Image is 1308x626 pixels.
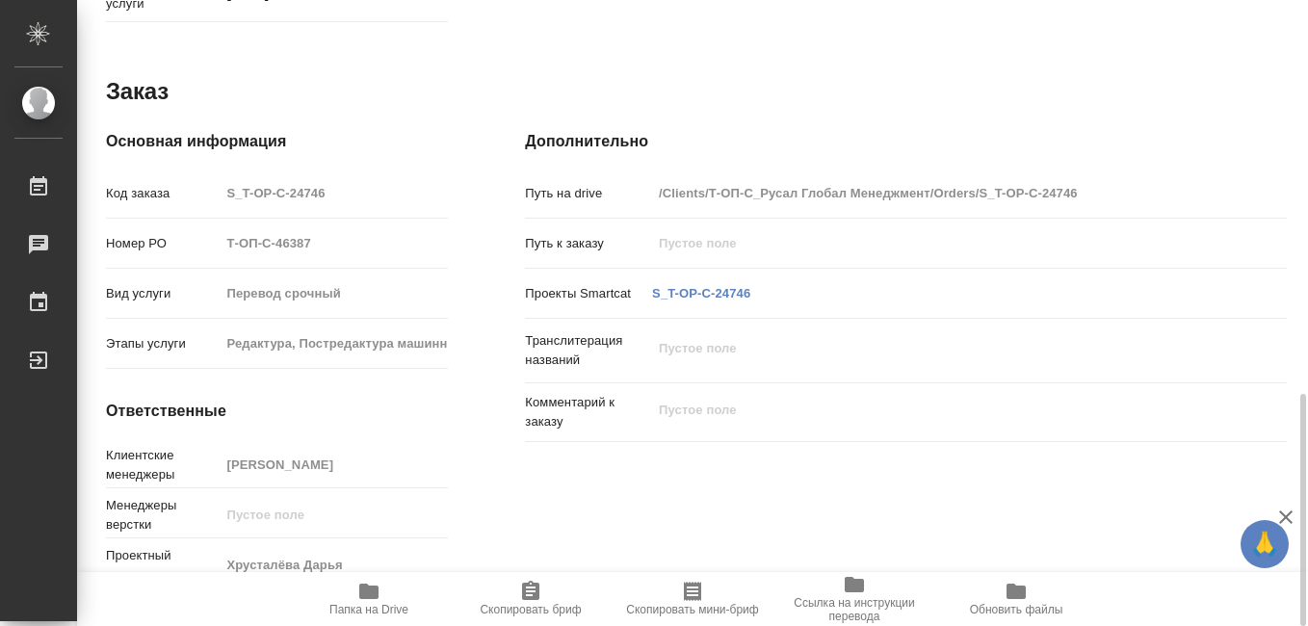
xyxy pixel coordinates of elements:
button: 🙏 [1241,520,1289,568]
input: Пустое поле [652,229,1223,257]
span: Скопировать мини-бриф [626,603,758,616]
span: Папка на Drive [329,603,408,616]
p: Проектный менеджер [106,546,220,585]
p: Путь на drive [525,184,652,203]
input: Пустое поле [220,501,448,529]
input: Пустое поле [220,179,448,207]
p: Клиентские менеджеры [106,446,220,484]
p: Менеджеры верстки [106,496,220,535]
input: Пустое поле [220,451,448,479]
span: Скопировать бриф [480,603,581,616]
h4: Ответственные [106,400,448,423]
input: Пустое поле [220,229,448,257]
p: Вид услуги [106,284,220,303]
span: 🙏 [1248,524,1281,564]
input: Пустое поле [220,279,448,307]
span: Обновить файлы [970,603,1063,616]
a: S_T-OP-C-24746 [652,286,750,300]
p: Комментарий к заказу [525,393,652,431]
input: Пустое поле [220,329,448,357]
p: Код заказа [106,184,220,203]
button: Скопировать бриф [450,572,612,626]
p: Транслитерация названий [525,331,652,370]
p: Этапы услуги [106,334,220,353]
button: Обновить файлы [935,572,1097,626]
button: Ссылка на инструкции перевода [773,572,935,626]
span: Ссылка на инструкции перевода [785,596,924,623]
input: Пустое поле [652,179,1223,207]
button: Папка на Drive [288,572,450,626]
p: Номер РО [106,234,220,253]
h4: Дополнительно [525,130,1287,153]
input: Пустое поле [220,551,448,579]
p: Проекты Smartcat [525,284,652,303]
h2: Заказ [106,76,169,107]
p: Путь к заказу [525,234,652,253]
h4: Основная информация [106,130,448,153]
button: Скопировать мини-бриф [612,572,773,626]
